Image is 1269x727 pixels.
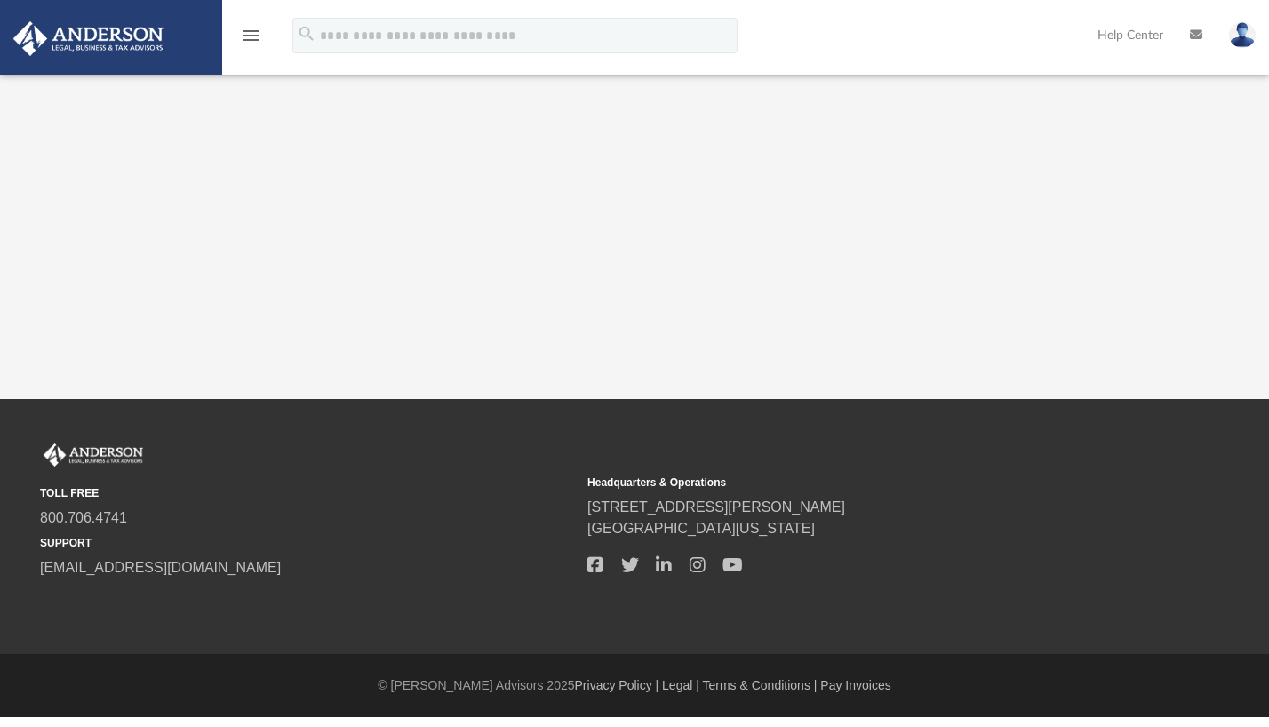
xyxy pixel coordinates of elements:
a: [EMAIL_ADDRESS][DOMAIN_NAME] [40,560,281,575]
small: SUPPORT [40,535,575,551]
i: search [297,24,316,44]
img: User Pic [1229,22,1256,48]
a: [GEOGRAPHIC_DATA][US_STATE] [587,521,815,536]
a: Privacy Policy | [575,678,659,692]
img: Anderson Advisors Platinum Portal [40,443,147,467]
small: TOLL FREE [40,485,575,501]
a: [STREET_ADDRESS][PERSON_NAME] [587,499,845,515]
a: 800.706.4741 [40,510,127,525]
img: Anderson Advisors Platinum Portal [8,21,169,56]
small: Headquarters & Operations [587,475,1122,491]
a: Legal | [662,678,699,692]
a: menu [240,34,261,46]
a: Pay Invoices [820,678,890,692]
a: Terms & Conditions | [703,678,818,692]
i: menu [240,25,261,46]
